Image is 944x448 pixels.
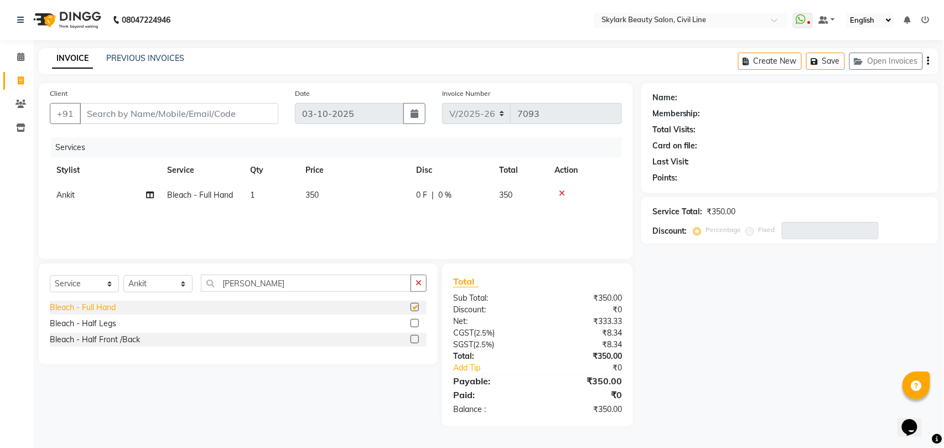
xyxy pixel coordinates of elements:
[553,362,630,374] div: ₹0
[445,292,538,304] div: Sub Total:
[416,189,427,201] span: 0 F
[537,374,630,388] div: ₹350.00
[50,334,140,346] div: Bleach - Half Front /Back
[652,225,687,237] div: Discount:
[445,304,538,316] div: Discount:
[50,158,160,183] th: Stylist
[445,327,538,339] div: ( )
[652,124,696,136] div: Total Visits:
[442,89,490,99] label: Invoice Number
[160,158,243,183] th: Service
[80,103,278,124] input: Search by Name/Mobile/Email/Code
[738,53,802,70] button: Create New
[453,328,474,338] span: CGST
[305,190,319,200] span: 350
[537,388,630,401] div: ₹0
[652,206,703,218] div: Service Total:
[106,53,184,63] a: PREVIOUS INVOICES
[299,158,409,183] th: Price
[475,340,492,349] span: 2.5%
[445,351,538,362] div: Total:
[445,316,538,327] div: Net:
[445,374,538,388] div: Payable:
[849,53,923,70] button: Open Invoices
[476,328,492,337] span: 2.5%
[652,156,689,168] div: Last Visit:
[652,172,677,184] div: Points:
[409,158,492,183] th: Disc
[445,404,538,415] div: Balance :
[243,158,299,183] th: Qty
[537,339,630,351] div: ₹8.34
[898,404,933,437] iframe: chat widget
[492,158,548,183] th: Total
[806,53,845,70] button: Save
[537,304,630,316] div: ₹0
[707,206,736,218] div: ₹350.00
[56,190,75,200] span: Ankit
[537,351,630,362] div: ₹350.00
[28,4,104,35] img: logo
[537,292,630,304] div: ₹350.00
[50,89,68,99] label: Client
[453,339,473,349] span: SGST
[548,158,622,183] th: Action
[537,404,630,415] div: ₹350.00
[50,318,116,329] div: Bleach - Half Legs
[167,190,233,200] span: Bleach - Full Hand
[652,108,701,120] div: Membership:
[438,189,452,201] span: 0 %
[499,190,512,200] span: 350
[51,137,630,158] div: Services
[50,302,116,313] div: Bleach - Full Hand
[453,276,479,287] span: Total
[50,103,81,124] button: +91
[652,92,677,104] div: Name:
[52,49,93,69] a: INVOICE
[652,140,698,152] div: Card on file:
[445,362,553,374] a: Add Tip
[537,327,630,339] div: ₹8.34
[295,89,310,99] label: Date
[432,189,434,201] span: |
[759,225,775,235] label: Fixed
[201,275,411,292] input: Search or Scan
[537,316,630,327] div: ₹333.33
[250,190,255,200] span: 1
[445,339,538,351] div: ( )
[445,388,538,401] div: Paid:
[122,4,170,35] b: 08047224946
[706,225,741,235] label: Percentage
